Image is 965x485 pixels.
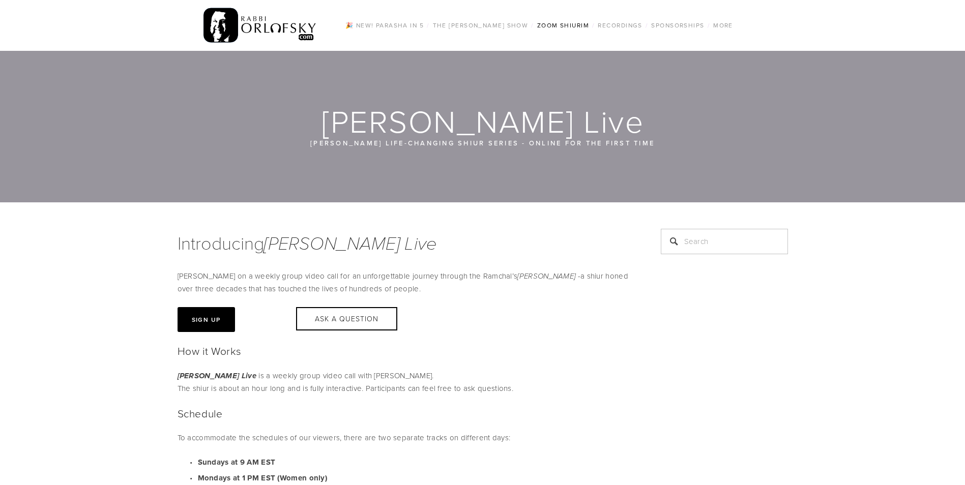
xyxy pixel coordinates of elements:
[178,407,635,419] h2: Schedule
[178,432,635,444] p: To accommodate the schedules of our viewers, there are two separate tracks on different days:
[178,372,256,381] em: [PERSON_NAME] Live
[203,6,317,45] img: RabbiOrlofsky.com
[592,21,595,29] span: /
[427,21,429,29] span: /
[178,307,235,332] button: Sign Up
[646,21,648,29] span: /
[531,21,534,29] span: /
[198,457,276,468] strong: Sundays at 9 AM EST
[178,270,635,295] p: [PERSON_NAME] on a weekly group video call for an unforgettable journey through the Ramchal’s a s...
[239,137,727,148] p: [PERSON_NAME] life-changing shiur series - online for the first time
[178,105,789,137] h1: [PERSON_NAME] Live
[342,19,427,32] a: 🎉 NEW! Parasha in 5
[198,472,328,483] strong: Mondays at 1 PM EST (Women only)
[708,21,710,29] span: /
[534,19,592,32] a: Zoom Shiurim
[178,229,635,258] h1: Introducing
[178,344,635,357] h2: How it Works
[430,19,532,32] a: The [PERSON_NAME] Show
[517,272,580,281] em: [PERSON_NAME] -
[296,307,397,330] button: Ask a Question
[178,370,635,395] p: is a weekly group video call with [PERSON_NAME]. The shiur is about an hour long and is fully int...
[648,19,707,32] a: Sponsorships
[264,233,437,255] em: [PERSON_NAME] Live
[710,19,736,32] a: More
[661,229,788,254] input: Search
[595,19,645,32] a: Recordings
